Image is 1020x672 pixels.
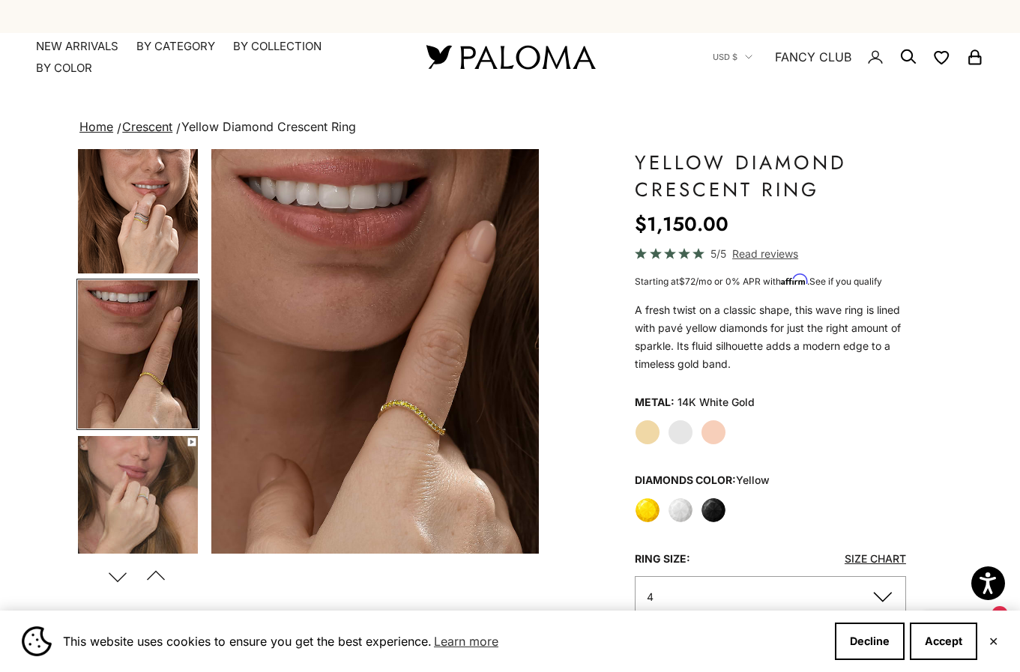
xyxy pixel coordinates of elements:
[136,39,215,54] summary: By Category
[78,280,198,429] img: #YellowGold #WhiteGold #RoseGold
[36,39,390,76] nav: Primary navigation
[76,124,199,275] button: Go to item 5
[679,276,695,287] span: $72
[710,245,726,262] span: 5/5
[78,125,198,273] img: #YellowGold #WhiteGold #RoseGold
[181,119,356,134] span: Yellow Diamond Crescent Ring
[775,47,851,67] a: FANCY CLUB
[635,576,906,617] button: 4
[79,119,113,134] a: Home
[781,274,807,285] span: Affirm
[635,245,906,262] a: 5/5 Read reviews
[635,548,690,570] legend: Ring size:
[910,623,977,660] button: Accept
[835,623,905,660] button: Decline
[22,626,52,656] img: Cookie banner
[233,39,322,54] summary: By Collection
[122,119,172,134] a: Crescent
[809,276,882,287] a: See if you qualify - Learn more about Affirm Financing (opens in modal)
[211,149,539,554] img: #YellowGold #WhiteGold #RoseGold
[635,469,770,491] legend: Diamonds Color:
[635,391,675,414] legend: Metal:
[713,50,737,64] span: USD $
[635,149,906,203] h1: Yellow Diamond Crescent Ring
[76,117,944,138] nav: breadcrumbs
[989,637,998,646] button: Close
[736,473,770,486] variant-option-value: yellow
[647,590,654,603] span: 4
[36,61,92,76] summary: By Color
[732,245,798,262] span: Read reviews
[78,436,198,584] img: #YellowGold #WhiteGold #RoseGold
[635,301,906,373] p: A fresh twist on a classic shape, this wave ring is lined with pavé yellow diamonds for just the ...
[635,209,728,239] sale-price: $1,150.00
[76,279,199,430] button: Go to item 6
[678,391,755,414] variant-option-value: 14K White Gold
[211,149,539,554] div: Item 6 of 14
[713,50,752,64] button: USD $
[845,552,906,565] a: Size Chart
[36,39,118,54] a: NEW ARRIVALS
[432,630,501,653] a: Learn more
[713,33,984,81] nav: Secondary navigation
[635,276,882,287] span: Starting at /mo or 0% APR with .
[76,435,199,586] button: Go to item 7
[63,630,823,653] span: This website uses cookies to ensure you get the best experience.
